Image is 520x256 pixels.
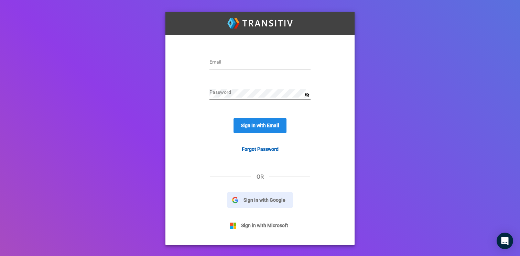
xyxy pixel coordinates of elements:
[305,92,310,98] mat-icon: visibility_off
[236,143,284,156] a: Forgot Password
[227,18,293,29] img: TransitivLogoWhite.svg
[225,218,295,233] button: Sign in with Microsoft
[303,91,311,99] button: Hide password
[227,192,293,208] button: Sign in with Google
[242,146,279,152] span: Forgot Password
[238,196,291,204] span: Sign in with Google
[234,118,286,133] button: Sign In with Email
[497,233,513,249] div: Open Intercom Messenger
[236,222,293,229] span: Sign in with Microsoft
[251,174,269,180] span: OR
[241,123,279,128] span: Sign In with Email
